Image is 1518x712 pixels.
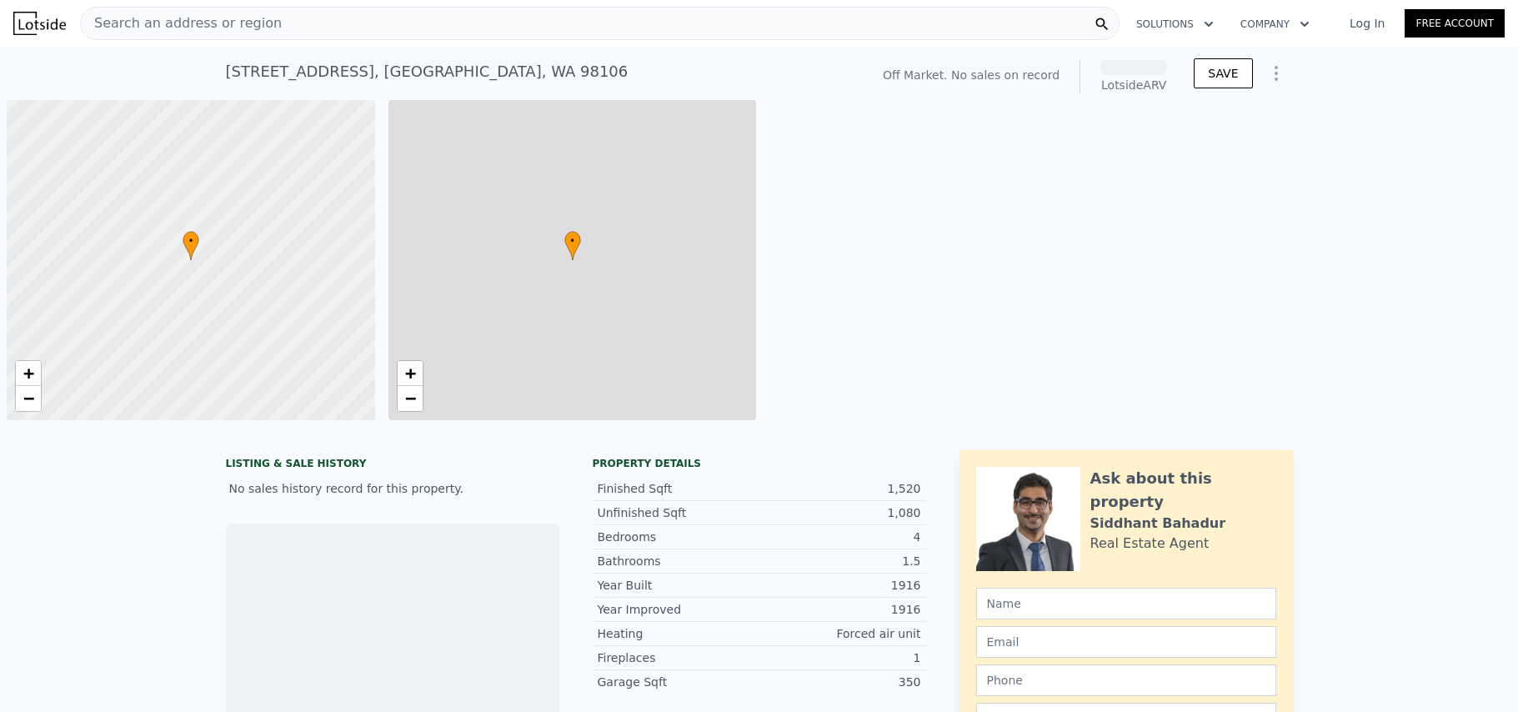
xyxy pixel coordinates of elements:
div: Real Estate Agent [1090,534,1210,554]
div: Year Built [598,577,759,594]
div: 4 [759,529,921,545]
input: Phone [976,664,1276,696]
div: 1916 [759,601,921,618]
img: Lotside [13,12,66,35]
span: • [183,233,199,248]
a: Zoom out [398,386,423,411]
div: • [564,231,581,260]
div: Bathrooms [598,553,759,569]
span: Search an address or region [81,13,282,33]
div: 350 [759,674,921,690]
a: Zoom in [398,361,423,386]
div: Unfinished Sqft [598,504,759,521]
div: No sales history record for this property. [226,474,559,504]
div: • [183,231,199,260]
input: Name [976,588,1276,619]
span: • [564,233,581,248]
div: Lotside ARV [1100,77,1167,93]
div: Siddhant Bahadur [1090,514,1226,534]
div: Ask about this property [1090,467,1276,514]
div: Finished Sqft [598,480,759,497]
div: [STREET_ADDRESS] , [GEOGRAPHIC_DATA] , WA 98106 [226,60,629,83]
span: + [404,363,415,384]
div: LISTING & SALE HISTORY [226,457,559,474]
div: Year Improved [598,601,759,618]
div: Garage Sqft [598,674,759,690]
button: Solutions [1123,9,1227,39]
input: Email [976,626,1276,658]
div: Heating [598,625,759,642]
div: Forced air unit [759,625,921,642]
div: 1916 [759,577,921,594]
button: Company [1227,9,1323,39]
div: 1,520 [759,480,921,497]
div: Bedrooms [598,529,759,545]
div: 1,080 [759,504,921,521]
span: + [23,363,34,384]
a: Log In [1330,15,1405,32]
span: − [23,388,34,409]
div: 1.5 [759,553,921,569]
div: 1 [759,649,921,666]
a: Free Account [1405,9,1505,38]
button: Show Options [1260,57,1293,90]
a: Zoom out [16,386,41,411]
button: SAVE [1194,58,1252,88]
div: Off Market. No sales on record [883,67,1060,83]
div: Fireplaces [598,649,759,666]
div: Property details [593,457,926,470]
a: Zoom in [16,361,41,386]
span: − [404,388,415,409]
